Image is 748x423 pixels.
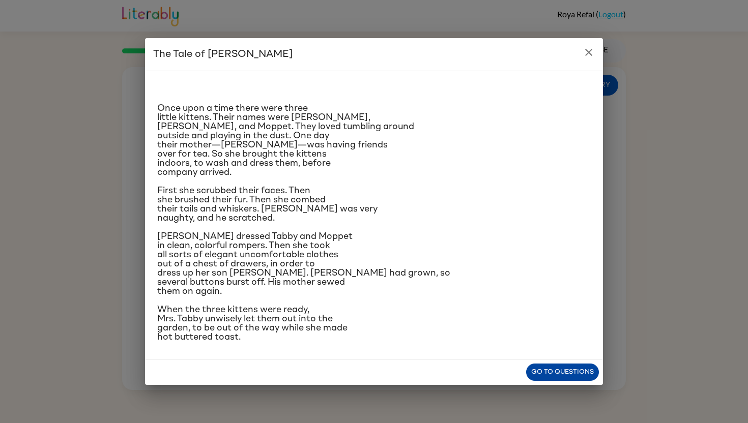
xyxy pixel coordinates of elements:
[157,232,450,296] span: [PERSON_NAME] dressed Tabby and Moppet in clean, colorful rompers. Then she took all sorts of ele...
[157,305,348,342] span: When the three kittens were ready, Mrs. Tabby unwisely let them out into the garden, to be out of...
[526,364,599,381] button: Go to questions
[157,104,414,177] span: Once upon a time there were three little kittens. Their names were [PERSON_NAME], [PERSON_NAME], ...
[145,38,603,71] h2: The Tale of [PERSON_NAME]
[579,42,599,63] button: close
[157,186,378,223] span: First she scrubbed their faces. Then she brushed their fur. Then she combed their tails and whisk...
